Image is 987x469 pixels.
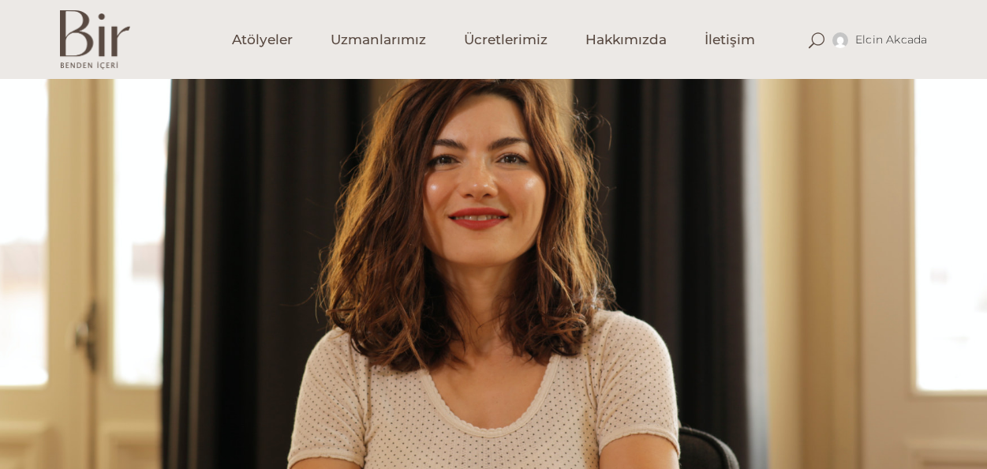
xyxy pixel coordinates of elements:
[855,32,928,47] span: Elcin Akcada
[331,31,426,49] span: Uzmanlarımız
[232,31,293,49] span: Atölyeler
[585,31,667,49] span: Hakkımızda
[464,31,548,49] span: Ücretlerimiz
[705,31,755,49] span: İletişim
